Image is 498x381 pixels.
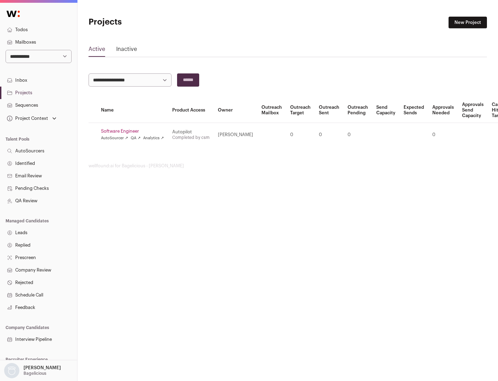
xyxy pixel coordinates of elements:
[97,98,168,123] th: Name
[172,135,210,140] a: Completed by csm
[449,17,487,28] a: New Project
[315,98,343,123] th: Outreach Sent
[101,129,164,134] a: Software Engineer
[286,98,315,123] th: Outreach Target
[3,7,24,21] img: Wellfound
[399,98,428,123] th: Expected Sends
[143,135,164,141] a: Analytics ↗
[6,116,48,121] div: Project Context
[3,363,62,378] button: Open dropdown
[101,135,128,141] a: AutoSourcer ↗
[428,123,458,147] td: 0
[214,98,257,123] th: Owner
[24,365,61,371] p: [PERSON_NAME]
[89,45,105,56] a: Active
[89,163,487,169] footer: wellfound:ai for Bagelicious - [PERSON_NAME]
[257,98,286,123] th: Outreach Mailbox
[168,98,214,123] th: Product Access
[116,45,137,56] a: Inactive
[131,135,140,141] a: QA ↗
[172,129,210,135] div: Autopilot
[372,98,399,123] th: Send Capacity
[89,17,221,28] h1: Projects
[458,98,488,123] th: Approvals Send Capacity
[343,98,372,123] th: Outreach Pending
[214,123,257,147] td: [PERSON_NAME]
[4,363,19,378] img: nopic.png
[315,123,343,147] td: 0
[343,123,372,147] td: 0
[24,371,46,376] p: Bagelicious
[428,98,458,123] th: Approvals Needed
[6,114,58,123] button: Open dropdown
[286,123,315,147] td: 0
